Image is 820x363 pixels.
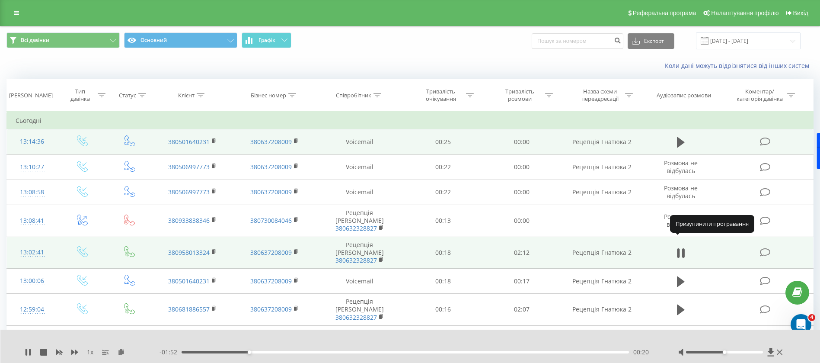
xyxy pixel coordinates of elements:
a: 380933838346 [168,216,210,225]
div: 13:14:36 [16,133,48,150]
a: 380506997773 [168,163,210,171]
button: Графік [242,32,291,48]
td: Voicemail [316,269,404,294]
td: 00:18 [404,269,482,294]
a: 380637208009 [250,188,292,196]
td: Рецепція [PERSON_NAME] [316,237,404,269]
td: 02:07 [482,294,561,326]
div: 13:10:27 [16,159,48,176]
div: [PERSON_NAME] [9,92,53,99]
td: 02:12 [482,237,561,269]
td: Voicemail [316,154,404,180]
a: 380637208009 [250,277,292,285]
td: Рецепція Гнатюка 2 [561,294,643,326]
span: 1 x [87,348,93,357]
span: Вихід [793,10,808,16]
a: 380637208009 [250,305,292,313]
a: 380632328827 [335,224,377,232]
a: 380632328827 [335,313,377,321]
div: Тривалість очікування [418,88,464,103]
td: 00:18 [404,237,482,269]
span: Розмова не відбулась [664,212,698,228]
div: 13:08:58 [16,184,48,201]
div: Accessibility label [248,350,251,354]
td: 00:00 [482,180,561,205]
span: Графік [258,37,275,43]
a: Коли дані можуть відрізнятися вiд інших систем [665,61,814,70]
span: Розмова не відбулась [664,184,698,200]
a: 380632328827 [335,256,377,264]
a: 380637208009 [250,163,292,171]
td: 00:13 [404,205,482,237]
td: 00:22 [404,180,482,205]
div: Тип дзвінка [65,88,96,103]
td: 00:00 [482,129,561,154]
div: Тривалість розмови [497,88,543,103]
span: Налаштування профілю [711,10,779,16]
a: 380501640231 [168,138,210,146]
div: Статус [119,92,136,99]
td: 00:00 [482,154,561,180]
td: 00:25 [404,129,482,154]
td: Сьогодні [7,112,814,129]
a: 380637208009 [250,138,292,146]
td: Voicemail [316,180,404,205]
td: Рецепція Гнатюка 2 [561,237,643,269]
div: 13:02:41 [16,244,48,261]
td: Voicemail [316,129,404,154]
td: 00:41 [482,325,561,357]
button: Всі дзвінки [6,32,120,48]
td: Рецепція Гнатюка 2 [561,129,643,154]
div: Клієнт [178,92,195,99]
span: 4 [808,314,815,321]
td: Рецепція Гнатюка 2 [561,180,643,205]
a: 380637208009 [250,248,292,257]
td: 00:17 [482,269,561,294]
td: 00:17 [404,325,482,357]
span: Розмова не відбулась [664,159,698,175]
span: Всі дзвінки [21,37,49,44]
div: Коментар/категорія дзвінка [734,88,785,103]
div: Бізнес номер [251,92,286,99]
td: 00:22 [404,154,482,180]
a: 380681886557 [168,305,210,313]
div: 13:00:06 [16,273,48,289]
td: Рецепція Гнатюка 2 [561,269,643,294]
div: Accessibility label [723,350,726,354]
div: 13:08:41 [16,212,48,229]
span: Реферальна програма [633,10,696,16]
div: Співробітник [336,92,371,99]
td: Рецепція Гнатюка 2 [561,154,643,180]
button: Експорт [628,33,674,49]
td: Рецепція [PERSON_NAME] [316,325,404,357]
td: 00:16 [404,294,482,326]
a: 380730084046 [250,216,292,225]
div: Аудіозапис розмови [657,92,711,99]
a: 380958013324 [168,248,210,257]
td: Рецепція [PERSON_NAME] [316,205,404,237]
button: Основний [124,32,237,48]
a: 380501640231 [168,277,210,285]
div: Призупинити програвання [670,215,754,232]
td: Рецепція [PERSON_NAME] [316,294,404,326]
span: 00:20 [633,348,649,357]
iframe: Intercom live chat [791,314,811,335]
td: Рецепція Гнатюка 2 [561,325,643,357]
span: - 01:52 [160,348,182,357]
div: 12:59:04 [16,301,48,318]
input: Пошук за номером [532,33,623,49]
a: 380506997773 [168,188,210,196]
div: Назва схеми переадресації [577,88,623,103]
td: 00:00 [482,205,561,237]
